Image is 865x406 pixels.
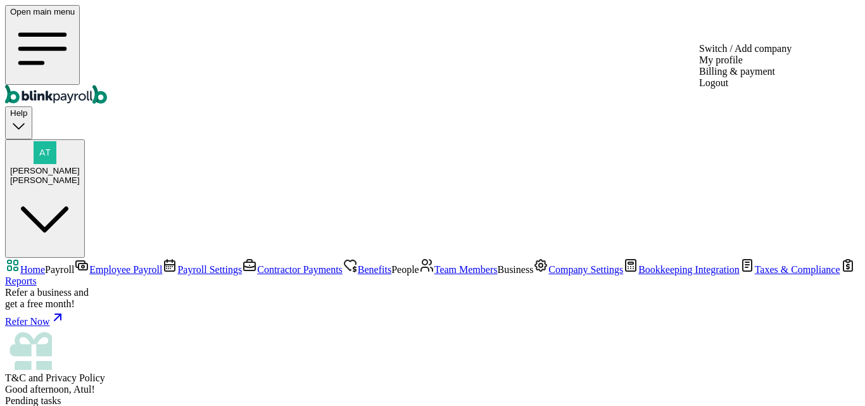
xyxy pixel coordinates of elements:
div: Billing & payment [699,66,792,77]
iframe: Chat Widget [802,345,865,406]
div: Switch / Add company [699,43,792,54]
div: My profile [699,54,792,66]
div: Logout [699,77,792,89]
